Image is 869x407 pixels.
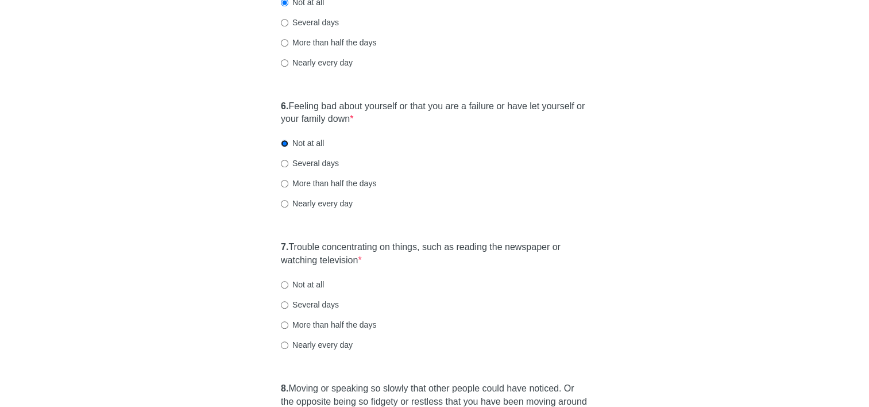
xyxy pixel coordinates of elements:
strong: 8. [281,383,288,393]
input: Several days [281,301,288,309]
label: Trouble concentrating on things, such as reading the newspaper or watching television [281,241,588,267]
input: More than half the days [281,39,288,47]
input: Nearly every day [281,200,288,208]
label: More than half the days [281,319,376,331]
label: Nearly every day [281,198,353,209]
label: More than half the days [281,37,376,48]
label: More than half the days [281,178,376,189]
input: Not at all [281,281,288,289]
label: Nearly every day [281,339,353,351]
input: Nearly every day [281,341,288,349]
input: Several days [281,19,288,26]
input: Not at all [281,140,288,147]
label: Nearly every day [281,57,353,68]
label: Several days [281,299,339,310]
input: More than half the days [281,180,288,187]
strong: 7. [281,242,288,252]
label: Not at all [281,279,324,290]
input: Several days [281,160,288,167]
label: Not at all [281,137,324,149]
label: Several days [281,17,339,28]
input: Nearly every day [281,59,288,67]
label: Several days [281,158,339,169]
strong: 6. [281,101,288,111]
input: More than half the days [281,321,288,329]
label: Feeling bad about yourself or that you are a failure or have let yourself or your family down [281,100,588,126]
